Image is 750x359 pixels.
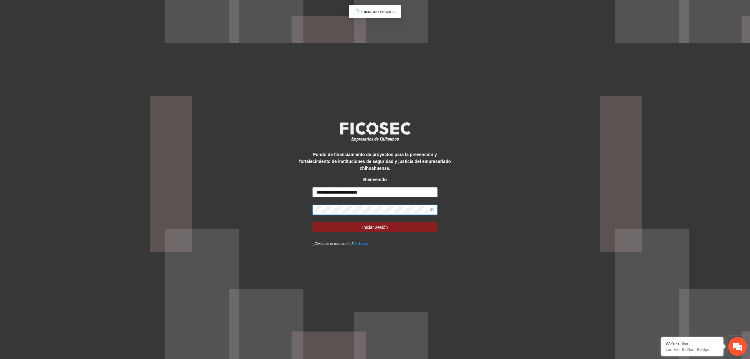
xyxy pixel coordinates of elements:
[666,347,719,352] p: Lun-Vier 9:00am-6:00pm
[666,341,719,346] div: We're offline
[353,8,359,15] span: loading
[363,177,387,182] strong: Bienvenido
[353,242,369,245] a: Click aqui
[361,9,396,14] span: Iniciando sesión...
[362,224,388,231] span: Iniciar sesión
[299,152,451,171] strong: Fondo de financiamiento de proyectos para la prevención y fortalecimiento de instituciones de seg...
[312,242,368,245] small: ¿Olvidaste tu contraseña?
[312,222,437,232] button: Iniciar sesión
[429,208,434,212] span: eye-invisible
[336,120,414,143] img: logo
